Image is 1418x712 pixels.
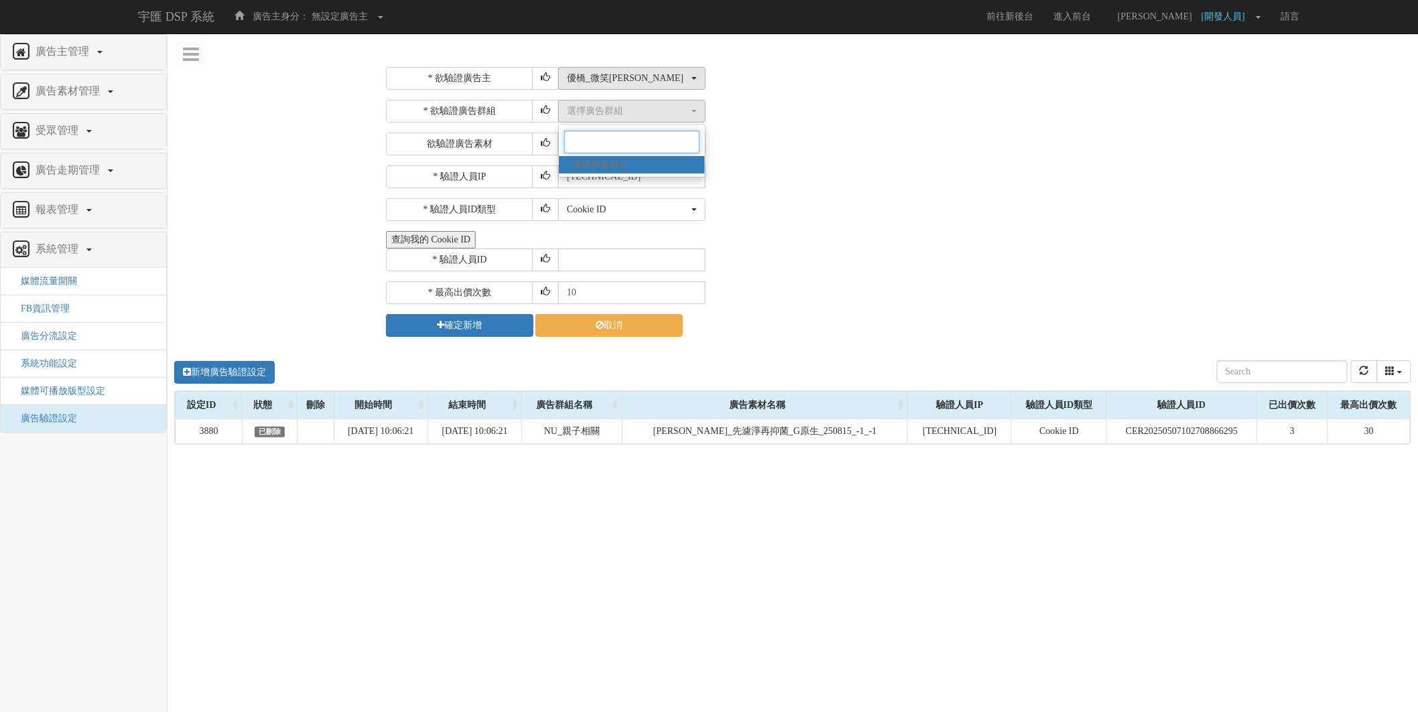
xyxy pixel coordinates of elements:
span: 廣告主身分： [253,11,309,21]
td: [DATE] 10:06:21 [334,419,428,443]
button: refresh [1351,360,1378,383]
td: CER20250507102708866295 [1107,419,1257,443]
a: 廣告分流設定 [11,331,77,341]
a: 廣告主管理 [11,42,156,63]
a: 廣告驗證設定 [11,413,77,423]
a: 受眾管理 [11,121,156,142]
div: 刪除 [298,392,334,419]
span: 已刪除 [255,427,285,437]
div: 選擇廣告群組 [567,104,689,118]
div: 最高出價次數 [1328,392,1410,419]
td: Cookie ID [1012,419,1107,443]
td: 3 [1257,419,1328,443]
input: Search [564,131,700,153]
a: 廣告素材管理 [11,81,156,102]
div: 優橋_微笑[PERSON_NAME] [567,72,689,85]
td: 3880 [176,419,243,443]
span: 系統管理 [32,243,85,255]
div: 設定ID [176,392,242,419]
span: 受眾管理 [32,125,85,136]
a: 媒體流量開關 [11,276,77,286]
span: [PERSON_NAME] [1111,11,1199,21]
td: NU_親子相關 [522,419,623,443]
button: 優橋_微笑nico [558,67,706,90]
span: 報表管理 [32,204,85,215]
a: 新增廣告驗證設定 [174,361,275,384]
td: [TECHNICAL_ID] [908,419,1012,443]
div: 驗證人員ID類型 [1012,392,1106,419]
a: 媒體可播放版型設定 [11,386,105,396]
div: 驗證人員ID [1107,392,1256,419]
a: 取消 [535,314,683,337]
span: 廣告素材管理 [32,85,107,96]
a: 系統管理 [11,239,156,261]
a: FB資訊管理 [11,303,70,313]
td: [DATE] 10:06:21 [428,419,521,443]
span: 無設定廣告主 [312,11,368,21]
div: Cookie ID [567,203,689,216]
button: columns [1377,360,1412,383]
td: [PERSON_NAME]_先濾淨再抑菌_G原生_250815_-1_-1 [622,419,908,443]
button: 確定新增 [386,314,533,337]
button: 查詢我的 Cookie ID [386,231,476,248]
div: 驗證人員IP [908,392,1011,419]
span: 廣告走期管理 [32,164,107,175]
span: [開發人員] [1202,11,1252,21]
div: 已出價次數 [1257,392,1328,419]
a: 報表管理 [11,200,156,221]
td: 30 [1328,419,1411,443]
div: 廣告素材名稱 [623,392,908,419]
div: 廣告群組名稱 [522,392,622,419]
div: 開始時間 [334,392,428,419]
a: 廣告走期管理 [11,160,156,182]
div: 結束時間 [428,392,521,419]
div: Columns [1377,360,1412,383]
input: Search [1217,360,1348,383]
div: 狀態 [243,392,296,419]
span: 選擇廣告群組 [572,158,629,171]
button: 選擇廣告群組 [558,100,706,123]
span: 廣告主管理 [32,46,96,57]
button: Cookie ID [558,198,706,221]
a: 系統功能設定 [11,358,77,368]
